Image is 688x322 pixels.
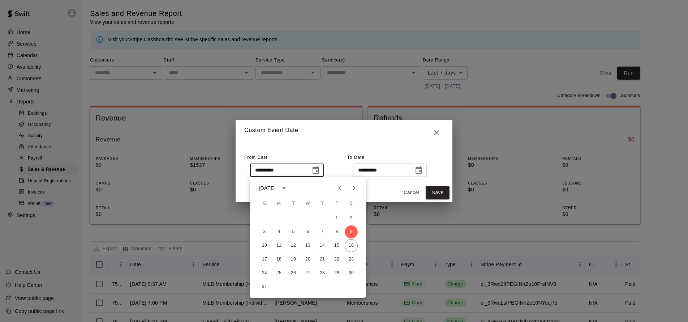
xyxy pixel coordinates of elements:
button: calendar view is open, switch to year view [278,182,290,194]
button: 8 [330,225,343,238]
button: 6 [301,225,314,238]
button: 13 [301,239,314,252]
button: 24 [258,267,271,280]
h2: Custom Event Date [236,120,452,146]
span: Monday [272,196,285,211]
button: 9 [345,225,358,238]
button: 12 [287,239,300,252]
button: Cancel [400,187,423,198]
button: Choose date, selected date is Aug 9, 2025 [309,163,323,178]
span: Thursday [316,196,329,211]
button: Close [429,126,444,140]
button: 7 [316,225,329,238]
span: From Date [244,155,268,160]
button: 18 [272,253,285,266]
button: 16 [345,239,358,252]
span: Tuesday [287,196,300,211]
span: Sunday [258,196,271,211]
span: Friday [330,196,343,211]
button: Save [426,186,450,199]
button: 31 [258,280,271,293]
button: Choose date, selected date is Aug 16, 2025 [412,163,426,178]
button: Next month [347,181,361,195]
button: 23 [345,253,358,266]
button: 25 [272,267,285,280]
button: 1 [330,212,343,225]
div: [DATE] [259,185,276,192]
button: 17 [258,253,271,266]
button: 5 [287,225,300,238]
button: 10 [258,239,271,252]
button: 22 [330,253,343,266]
span: To Date [347,155,365,160]
button: 26 [287,267,300,280]
button: 4 [272,225,285,238]
button: 28 [316,267,329,280]
button: 20 [301,253,314,266]
button: 30 [345,267,358,280]
button: 29 [330,267,343,280]
button: 19 [287,253,300,266]
span: Wednesday [301,196,314,211]
button: Previous month [332,181,347,195]
button: 21 [316,253,329,266]
button: 3 [258,225,271,238]
button: 11 [272,239,285,252]
button: 27 [301,267,314,280]
button: 14 [316,239,329,252]
span: Saturday [345,196,358,211]
button: 2 [345,212,358,225]
button: 15 [330,239,343,252]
